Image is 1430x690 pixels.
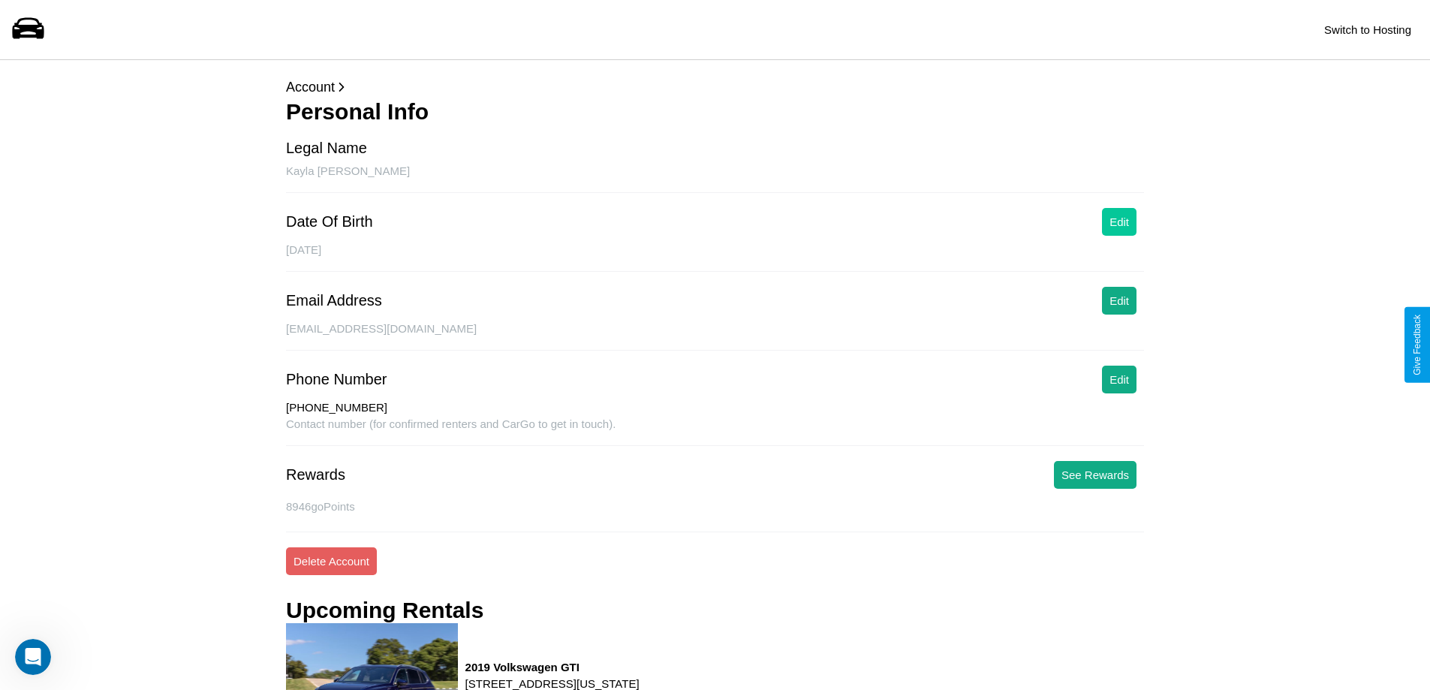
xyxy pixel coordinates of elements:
h3: Personal Info [286,99,1144,125]
h3: 2019 Volkswagen GTI [465,661,640,673]
button: Edit [1102,208,1136,236]
div: Phone Number [286,371,387,388]
div: Give Feedback [1412,315,1422,375]
p: 8946 goPoints [286,496,1144,517]
div: [EMAIL_ADDRESS][DOMAIN_NAME] [286,322,1144,351]
button: Delete Account [286,547,377,575]
div: Email Address [286,292,382,309]
button: Switch to Hosting [1317,16,1419,44]
div: Rewards [286,466,345,484]
div: Kayla [PERSON_NAME] [286,164,1144,193]
button: See Rewards [1054,461,1136,489]
iframe: Intercom live chat [15,639,51,675]
p: Account [286,75,1144,99]
div: Contact number (for confirmed renters and CarGo to get in touch). [286,417,1144,446]
div: Date Of Birth [286,213,373,231]
button: Edit [1102,287,1136,315]
div: [PHONE_NUMBER] [286,401,1144,417]
h3: Upcoming Rentals [286,598,483,623]
div: Legal Name [286,140,367,157]
div: [DATE] [286,243,1144,272]
button: Edit [1102,366,1136,393]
